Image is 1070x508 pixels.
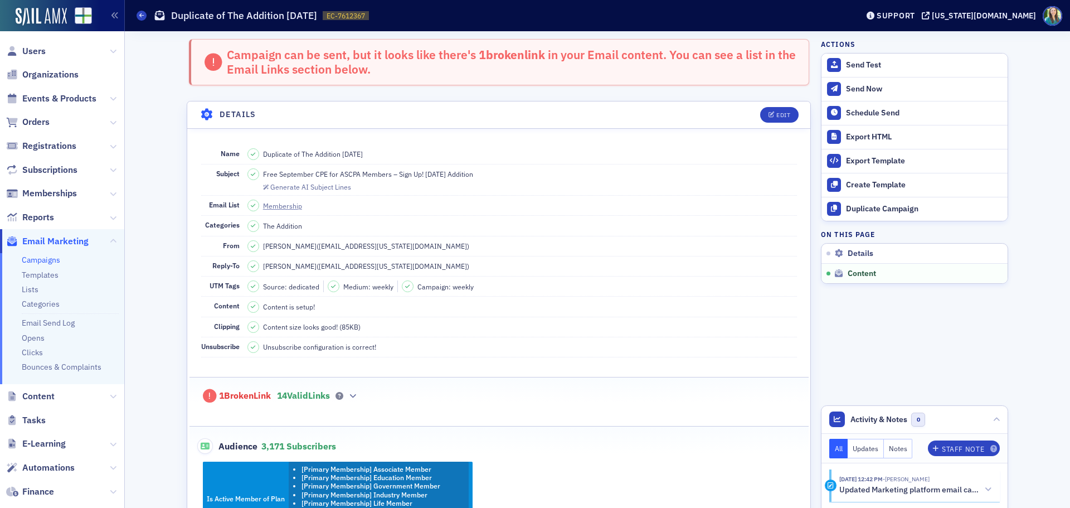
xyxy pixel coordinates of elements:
[22,284,38,294] a: Lists
[22,235,89,248] span: Email Marketing
[848,249,873,259] span: Details
[263,261,469,271] span: [PERSON_NAME] ( [EMAIL_ADDRESS][US_STATE][DOMAIN_NAME] )
[6,211,54,224] a: Reports
[846,204,1002,214] div: Duplicate Campaign
[263,221,302,231] div: The Addition
[22,69,79,81] span: Organizations
[263,149,363,159] span: Duplicate of The Addition [DATE]
[22,45,46,57] span: Users
[16,8,67,26] img: SailAMX
[6,187,77,200] a: Memberships
[22,333,45,343] a: Opens
[22,318,75,328] a: Email Send Log
[877,11,915,21] div: Support
[6,390,55,403] a: Content
[223,241,240,250] span: From
[1043,6,1062,26] span: Profile
[839,475,883,483] time: 9/8/2025 12:42 PM
[839,485,980,495] h5: Updated Marketing platform email campaign: Duplicate of The Addition [DATE]
[883,475,930,483] span: Helen Oglesby
[821,77,1008,101] button: Send Now
[848,269,876,279] span: Content
[214,322,240,331] span: Clipping
[6,69,79,81] a: Organizations
[263,282,319,292] span: Source: dedicated
[263,181,351,191] button: Generate AI Subject Lines
[22,255,60,265] a: Campaigns
[261,441,336,452] span: 3,171 Subscribers
[6,486,54,498] a: Finance
[220,109,256,120] h4: Details
[171,9,317,22] h1: Duplicate of The Addition [DATE]
[846,84,1002,94] div: Send Now
[821,149,1008,173] a: Export Template
[22,486,54,498] span: Finance
[829,439,848,458] button: All
[201,342,240,351] span: Unsubscribe
[821,197,1008,221] button: Duplicate Campaign
[848,439,884,458] button: Updates
[846,156,1002,166] div: Export Template
[821,229,1008,239] h4: On this page
[205,220,240,229] span: Categories
[846,60,1002,70] div: Send Test
[22,116,50,128] span: Orders
[263,302,315,312] span: Content is setup!
[327,11,365,21] span: EC-7612367
[821,54,1008,77] button: Send Test
[22,211,54,224] span: Reports
[22,299,60,309] a: Categories
[67,7,92,26] a: View Homepage
[6,438,66,450] a: E-Learning
[846,108,1002,118] div: Schedule Send
[884,439,913,458] button: Notes
[22,140,76,152] span: Registrations
[22,93,96,105] span: Events & Products
[219,390,271,401] span: 1 Broken Link
[928,441,1000,456] button: Staff Note
[216,169,240,178] span: Subject
[22,414,46,427] span: Tasks
[22,270,59,280] a: Templates
[263,241,469,251] span: [PERSON_NAME] ( [EMAIL_ADDRESS][US_STATE][DOMAIN_NAME] )
[839,484,992,496] button: Updated Marketing platform email campaign: Duplicate of The Addition [DATE]
[6,235,89,248] a: Email Marketing
[825,480,836,491] div: Activity
[22,390,55,403] span: Content
[922,12,1040,20] button: [US_STATE][DOMAIN_NAME]
[6,45,46,57] a: Users
[343,282,393,292] span: Medium: weekly
[22,438,66,450] span: E-Learning
[479,47,545,62] strong: 1 broken link
[263,201,312,211] a: Membership
[212,261,240,270] span: Reply-To
[6,414,46,427] a: Tasks
[227,47,797,77] div: Campaign can be sent, but it looks like there's in your Email content. You can see a list in the ...
[821,101,1008,125] button: Schedule Send
[932,11,1036,21] div: [US_STATE][DOMAIN_NAME]
[821,125,1008,149] a: Export HTML
[197,438,258,454] span: Audience
[221,149,240,158] span: Name
[22,164,77,176] span: Subscriptions
[6,462,75,474] a: Automations
[776,112,790,118] div: Edit
[846,132,1002,142] div: Export HTML
[263,169,473,179] span: Free September CPE for ASCPA Members – Sign Up! [DATE] Addition
[22,462,75,474] span: Automations
[75,7,92,25] img: SailAMX
[6,140,76,152] a: Registrations
[942,446,984,452] div: Staff Note
[850,414,907,425] span: Activity & Notes
[6,93,96,105] a: Events & Products
[263,322,361,332] span: Content size looks good! (85KB)
[270,184,351,190] div: Generate AI Subject Lines
[821,173,1008,197] a: Create Template
[209,200,240,209] span: Email List
[22,347,43,357] a: Clicks
[22,187,77,200] span: Memberships
[417,282,474,292] span: Campaign: weekly
[210,281,240,290] span: UTM Tags
[277,390,330,401] span: 14 Valid Links
[821,39,855,49] h4: Actions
